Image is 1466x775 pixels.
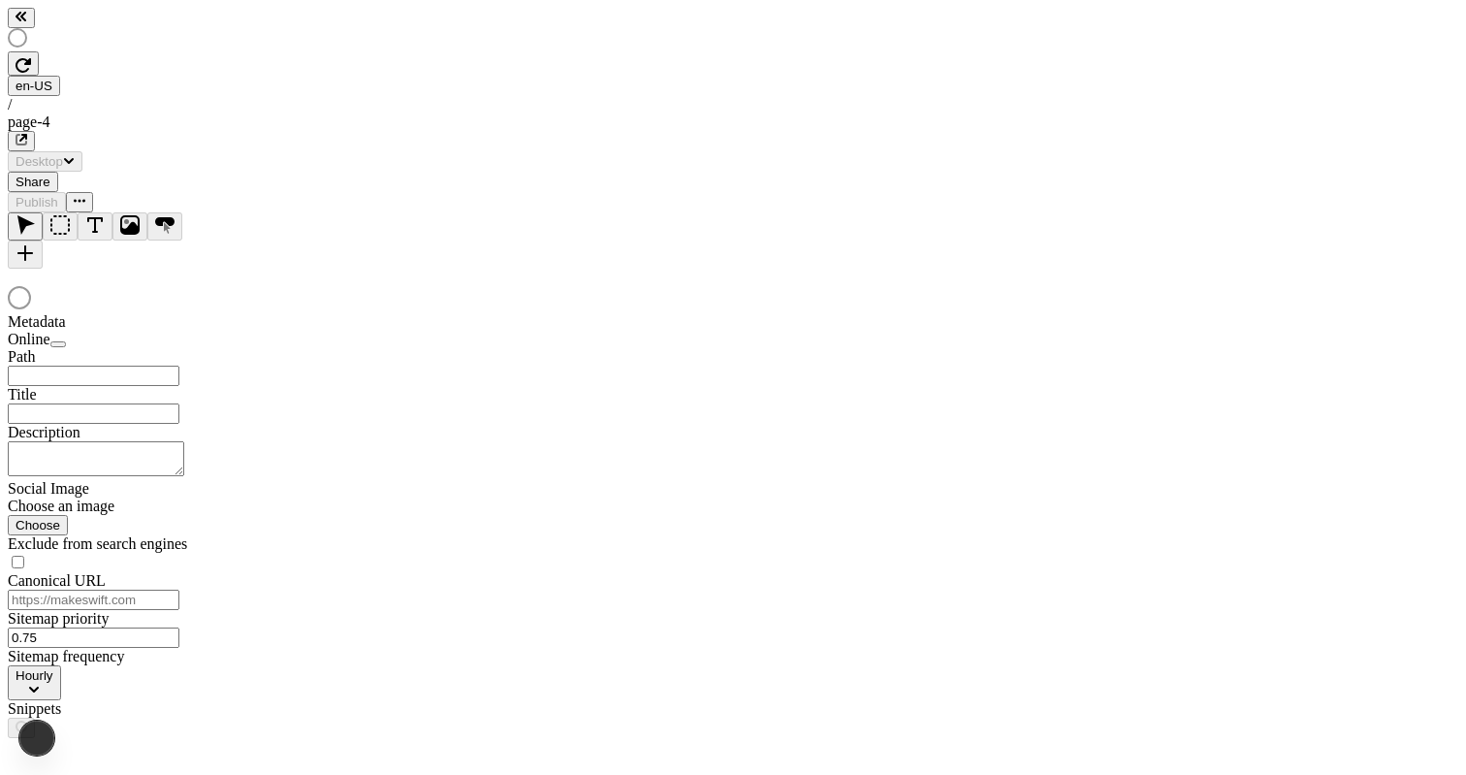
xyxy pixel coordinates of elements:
[147,212,182,241] button: Button
[8,515,68,535] button: Choose
[16,175,50,189] span: Share
[8,331,50,347] span: Online
[8,192,66,212] button: Publish
[8,96,1458,113] div: /
[8,610,109,627] span: Sitemap priority
[43,212,78,241] button: Box
[8,424,80,440] span: Description
[8,665,61,700] button: Hourly
[16,154,63,169] span: Desktop
[8,572,106,589] span: Canonical URL
[16,518,60,533] span: Choose
[16,195,58,210] span: Publish
[16,79,52,93] span: en-US
[8,590,179,610] input: https://makeswift.com
[8,313,240,331] div: Metadata
[8,348,35,365] span: Path
[8,76,60,96] button: Open locale picker
[112,212,147,241] button: Image
[8,480,89,497] span: Social Image
[8,386,37,403] span: Title
[8,151,82,172] button: Desktop
[8,648,124,664] span: Sitemap frequency
[16,668,53,683] span: Hourly
[78,212,112,241] button: Text
[8,172,58,192] button: Share
[8,535,187,552] span: Exclude from search engines
[8,498,240,515] div: Choose an image
[8,700,240,718] div: Snippets
[8,113,1458,131] div: page-4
